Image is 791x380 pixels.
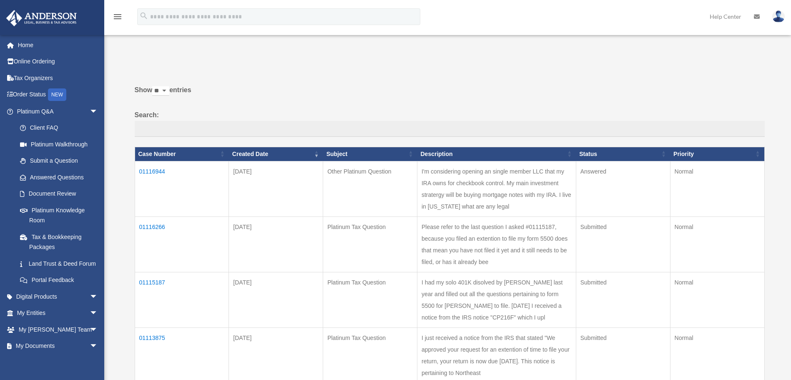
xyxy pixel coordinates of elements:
td: I had my solo 401K disolved by [PERSON_NAME] last year and filled out all the questions pertainin... [417,272,576,327]
th: Case Number: activate to sort column ascending [135,147,229,161]
td: Normal [670,216,764,272]
td: 01116266 [135,216,229,272]
td: Answered [576,161,670,216]
a: Platinum Knowledge Room [12,202,106,229]
a: Submit a Question [12,153,106,169]
div: NEW [48,88,66,101]
td: 01115187 [135,272,229,327]
a: My Entitiesarrow_drop_down [6,305,110,322]
a: My Documentsarrow_drop_down [6,338,110,355]
td: [DATE] [229,161,323,216]
td: Platinum Tax Question [323,216,417,272]
input: Search: [135,121,765,137]
a: Client FAQ [12,120,106,136]
span: arrow_drop_down [90,305,106,322]
a: Digital Productsarrow_drop_down [6,288,110,305]
a: Land Trust & Deed Forum [12,255,106,272]
span: arrow_drop_down [90,103,106,120]
td: [DATE] [229,216,323,272]
th: Status: activate to sort column ascending [576,147,670,161]
a: Document Review [12,186,106,202]
a: My [PERSON_NAME] Teamarrow_drop_down [6,321,110,338]
a: Answered Questions [12,169,102,186]
span: arrow_drop_down [90,321,106,338]
a: Platinum Q&Aarrow_drop_down [6,103,106,120]
th: Priority: activate to sort column ascending [670,147,764,161]
a: Online Ordering [6,53,110,70]
img: Anderson Advisors Platinum Portal [4,10,79,26]
span: arrow_drop_down [90,288,106,305]
a: Home [6,37,110,53]
i: search [139,11,148,20]
th: Created Date: activate to sort column ascending [229,147,323,161]
th: Subject: activate to sort column ascending [323,147,417,161]
label: Show entries [135,84,765,104]
td: Other Platinum Question [323,161,417,216]
td: Submitted [576,272,670,327]
td: Please refer to the last question I asked #01115187, because you filed an extention to file my fo... [417,216,576,272]
a: Platinum Walkthrough [12,136,106,153]
label: Search: [135,109,765,137]
span: arrow_drop_down [90,338,106,355]
td: [DATE] [229,272,323,327]
th: Description: activate to sort column ascending [417,147,576,161]
a: menu [113,15,123,22]
a: Tax & Bookkeeping Packages [12,229,106,255]
td: Platinum Tax Question [323,272,417,327]
select: Showentries [152,86,169,96]
td: 01116944 [135,161,229,216]
td: Normal [670,272,764,327]
td: Submitted [576,216,670,272]
td: Normal [670,161,764,216]
a: Portal Feedback [12,272,106,289]
i: menu [113,12,123,22]
img: User Pic [772,10,785,23]
td: I'm considering opening an single member LLC that my IRA owns for checkbook control. My main inve... [417,161,576,216]
a: Order StatusNEW [6,86,110,103]
a: Tax Organizers [6,70,110,86]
